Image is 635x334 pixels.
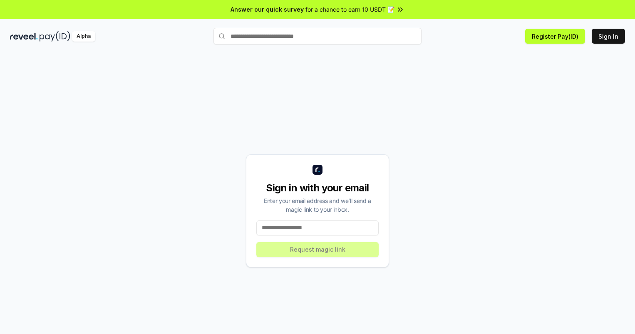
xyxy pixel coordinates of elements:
button: Register Pay(ID) [525,29,585,44]
div: Alpha [72,31,95,42]
img: reveel_dark [10,31,38,42]
img: logo_small [313,165,322,175]
div: Enter your email address and we’ll send a magic link to your inbox. [256,196,379,214]
button: Sign In [592,29,625,44]
img: pay_id [40,31,70,42]
span: Answer our quick survey [231,5,304,14]
div: Sign in with your email [256,181,379,195]
span: for a chance to earn 10 USDT 📝 [305,5,394,14]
